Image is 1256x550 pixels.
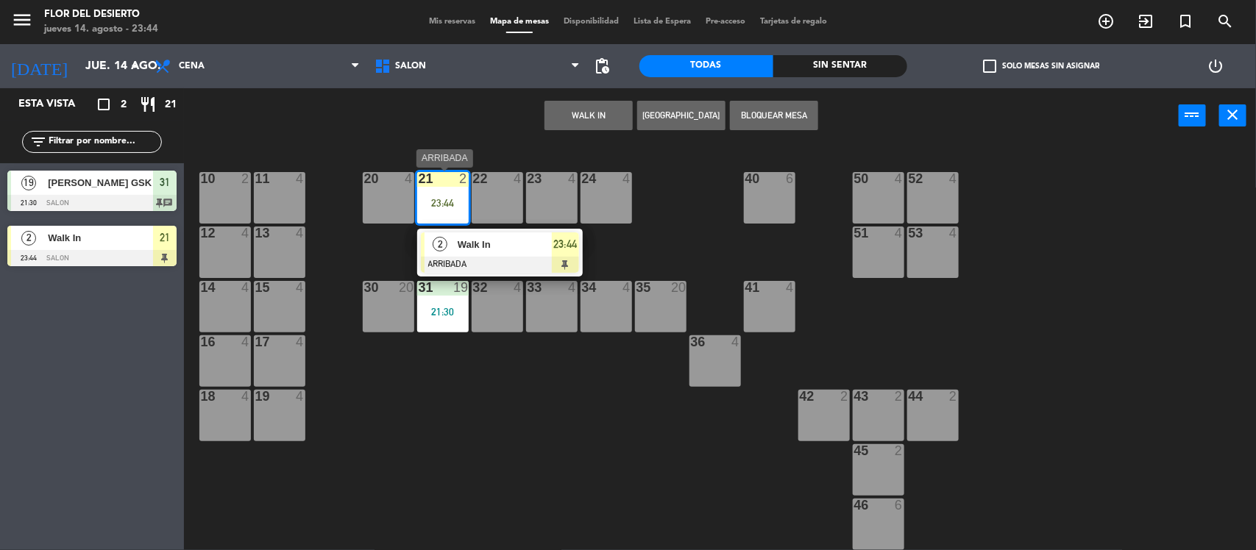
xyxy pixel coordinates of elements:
button: Bloquear Mesa [730,101,818,130]
div: 4 [241,335,250,349]
div: 4 [241,390,250,403]
div: 53 [909,226,909,240]
input: Filtrar por nombre... [47,134,161,150]
span: Cena [179,61,205,71]
div: 32 [473,281,474,294]
div: 22 [473,172,474,185]
span: 31 [160,174,170,191]
span: Disponibilidad [556,18,626,26]
div: FLOR DEL DESIERTO [44,7,158,22]
div: 18 [201,390,202,403]
div: 20 [364,172,365,185]
div: 42 [800,390,801,403]
div: 2 [840,390,849,403]
span: Walk In [458,237,552,252]
span: pending_actions [594,57,611,75]
div: 4 [296,390,305,403]
i: search [1216,12,1234,30]
div: 14 [201,281,202,294]
div: 2 [895,444,904,457]
span: Walk In [48,230,153,246]
label: Solo mesas sin asignar [983,60,1099,73]
div: 6 [895,499,904,512]
div: 20 [399,281,414,294]
div: 19 [453,281,468,294]
i: turned_in_not [1177,12,1194,30]
i: menu [11,9,33,31]
i: close [1224,106,1242,124]
i: filter_list [29,133,47,151]
span: SALON [395,61,426,71]
span: 19 [21,176,36,190]
span: 23:44 [553,235,577,253]
div: 52 [909,172,909,185]
i: power_input [1184,106,1202,124]
span: Mis reservas [422,18,483,26]
span: Lista de Espera [626,18,698,26]
div: 19 [255,390,256,403]
div: 4 [241,226,250,240]
div: 4 [949,226,958,240]
div: 12 [201,226,202,240]
div: 46 [854,499,855,512]
div: 20 [671,281,686,294]
button: menu [11,9,33,36]
span: Mapa de mesas [483,18,556,26]
div: Esta vista [7,96,106,113]
button: power_input [1179,104,1206,126]
span: 21 [165,96,177,113]
div: 17 [255,335,256,349]
span: 21 [160,229,170,246]
div: Todas [639,55,773,77]
i: restaurant [139,96,157,113]
div: 4 [296,281,305,294]
div: 4 [622,281,631,294]
div: 15 [255,281,256,294]
div: 51 [854,226,855,240]
div: 16 [201,335,202,349]
div: 4 [405,172,414,185]
div: 4 [622,172,631,185]
div: 4 [895,226,904,240]
div: 10 [201,172,202,185]
div: 4 [568,281,577,294]
button: close [1219,104,1246,126]
div: ARRIBADA [416,149,473,168]
div: 2 [895,390,904,403]
div: 41 [745,281,746,294]
span: 2 [433,237,447,251]
div: 2 [949,390,958,403]
span: check_box_outline_blank [983,60,996,73]
div: jueves 14. agosto - 23:44 [44,22,158,37]
div: 21:30 [417,307,469,317]
div: 4 [786,281,795,294]
div: 34 [582,281,583,294]
div: 4 [514,281,522,294]
i: crop_square [95,96,113,113]
div: 40 [745,172,746,185]
i: add_circle_outline [1097,12,1115,30]
div: Sin sentar [773,55,907,77]
button: [GEOGRAPHIC_DATA] [637,101,725,130]
div: 13 [255,226,256,240]
span: Tarjetas de regalo [753,18,834,26]
button: WALK IN [544,101,633,130]
div: 23:44 [417,198,469,208]
span: 2 [21,231,36,246]
div: 4 [241,281,250,294]
div: 4 [514,172,522,185]
div: 4 [568,172,577,185]
i: arrow_drop_down [126,57,143,75]
div: 50 [854,172,855,185]
div: 43 [854,390,855,403]
div: 11 [255,172,256,185]
div: 30 [364,281,365,294]
div: 6 [786,172,795,185]
i: power_settings_new [1207,57,1224,75]
i: exit_to_app [1137,12,1154,30]
div: 45 [854,444,855,457]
